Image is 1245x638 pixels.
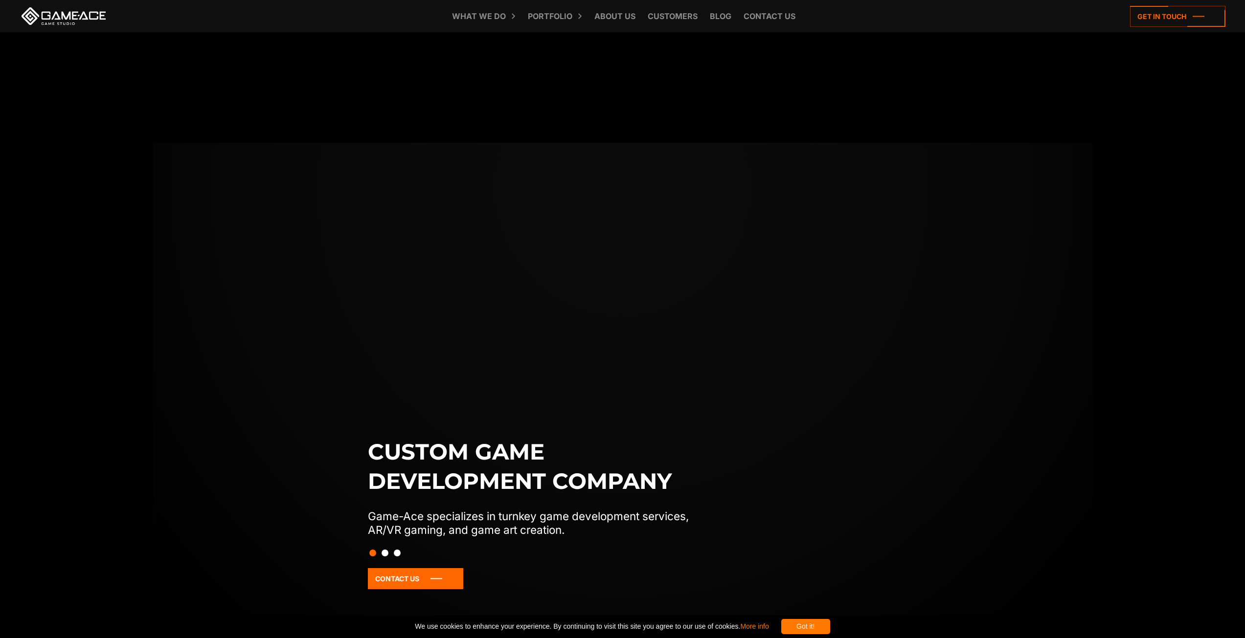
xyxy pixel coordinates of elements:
a: More info [740,622,769,630]
p: Game-Ace specializes in turnkey game development services, AR/VR gaming, and game art creation. [368,509,709,537]
h1: Custom game development company [368,437,709,496]
div: Got it! [781,619,830,634]
button: Slide 2 [382,545,388,561]
a: Get in touch [1130,6,1225,27]
button: Slide 3 [394,545,401,561]
span: We use cookies to enhance your experience. By continuing to visit this site you agree to our use ... [415,619,769,634]
a: Contact Us [368,568,463,589]
button: Slide 1 [369,545,376,561]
